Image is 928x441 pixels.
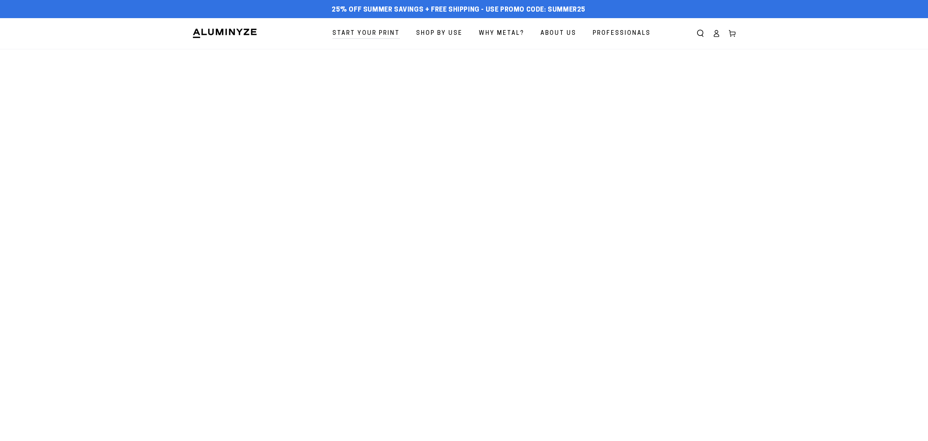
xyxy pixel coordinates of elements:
[411,24,468,43] a: Shop By Use
[692,25,708,41] summary: Search our site
[479,28,524,39] span: Why Metal?
[332,28,400,39] span: Start Your Print
[535,24,582,43] a: About Us
[332,6,585,14] span: 25% off Summer Savings + Free Shipping - Use Promo Code: SUMMER25
[192,28,257,39] img: Aluminyze
[587,24,656,43] a: Professionals
[540,28,576,39] span: About Us
[416,28,463,39] span: Shop By Use
[327,24,405,43] a: Start Your Print
[473,24,530,43] a: Why Metal?
[593,28,651,39] span: Professionals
